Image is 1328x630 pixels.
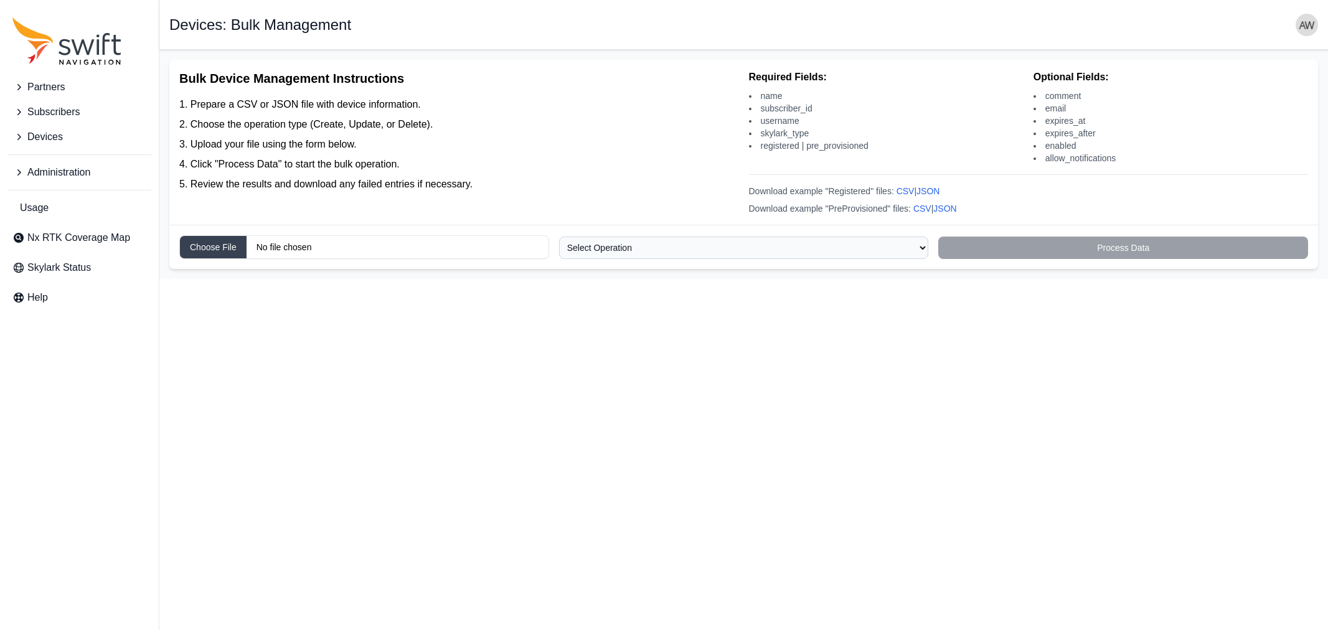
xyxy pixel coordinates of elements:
[7,100,151,125] button: Subscribers
[27,129,63,144] span: Devices
[27,290,48,305] span: Help
[749,90,1024,102] li: name
[749,102,1024,115] li: subscriber_id
[179,97,739,112] li: Prepare a CSV or JSON file with device information.
[749,185,1309,197] div: Download example "Registered" files: |
[1034,70,1308,85] h4: Optional Fields:
[749,139,1024,152] li: registered | pre_provisioned
[7,75,151,100] button: Partners
[897,186,915,196] a: CSV
[179,157,739,172] li: Click "Process Data" to start the bulk operation.
[20,200,49,215] span: Usage
[169,17,351,32] h1: Devices: Bulk Management
[7,125,151,149] button: Devices
[1034,102,1308,115] li: email
[7,225,151,250] a: Nx RTK Coverage Map
[1034,115,1308,127] li: expires_at
[749,70,1024,85] h4: Required Fields:
[1296,14,1318,36] img: user photo
[913,204,931,214] a: CSV
[27,80,65,95] span: Partners
[7,160,151,185] button: Administration
[749,115,1024,127] li: username
[1034,127,1308,139] li: expires_after
[7,285,151,310] a: Help
[7,255,151,280] a: Skylark Status
[916,186,939,196] a: JSON
[933,204,956,214] a: JSON
[749,127,1024,139] li: skylark_type
[1034,139,1308,152] li: enabled
[179,177,739,192] li: Review the results and download any failed entries if necessary.
[179,70,739,87] h2: Bulk Device Management Instructions
[27,230,130,245] span: Nx RTK Coverage Map
[1034,152,1308,164] li: allow_notifications
[7,195,151,220] a: Usage
[27,260,91,275] span: Skylark Status
[179,117,739,132] li: Choose the operation type (Create, Update, or Delete).
[27,105,80,120] span: Subscribers
[27,165,90,180] span: Administration
[179,137,739,152] li: Upload your file using the form below.
[749,202,1309,215] div: Download example "PreProvisioned" files: |
[1034,90,1308,102] li: comment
